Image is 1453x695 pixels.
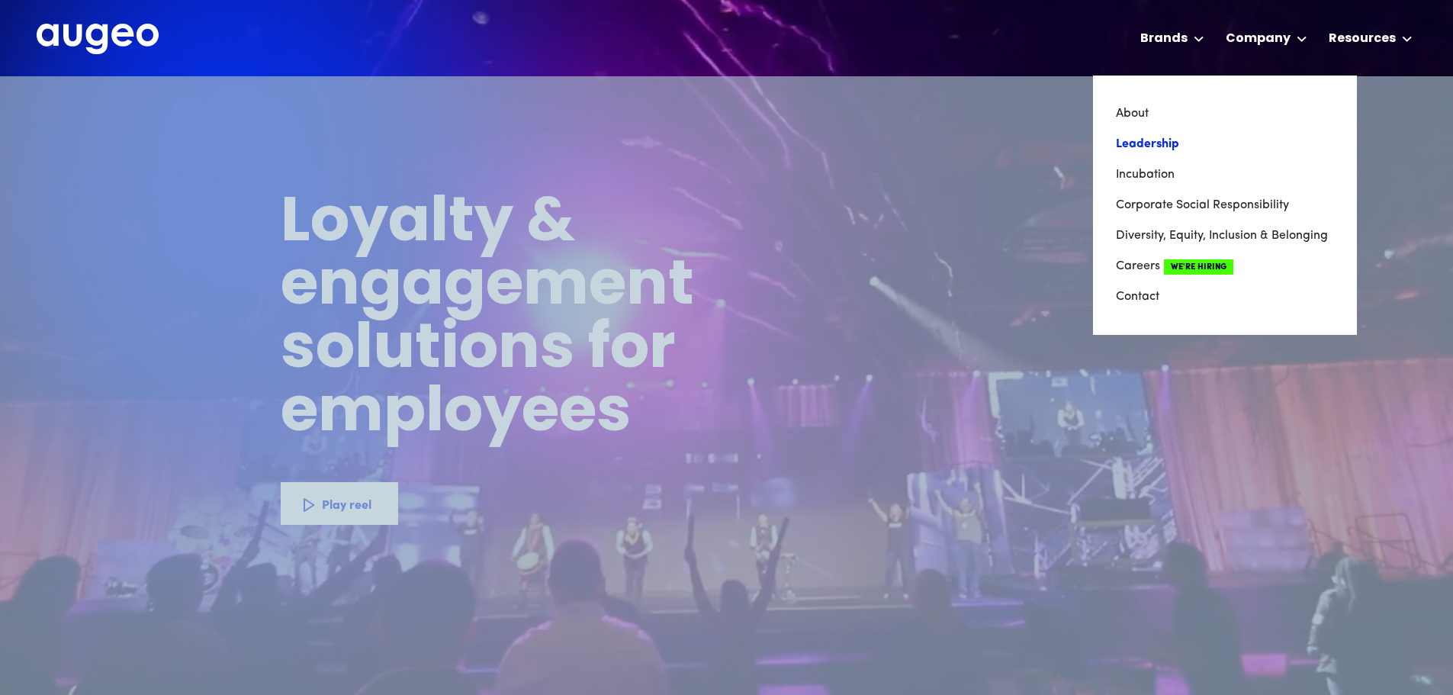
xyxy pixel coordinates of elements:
[1116,129,1334,159] a: Leadership
[1329,30,1396,48] div: Resources
[1116,190,1334,220] a: Corporate Social Responsibility
[1140,30,1188,48] div: Brands
[1116,251,1334,282] a: CareersWe're Hiring
[37,24,159,56] a: home
[1116,282,1334,312] a: Contact
[1116,220,1334,251] a: Diversity, Equity, Inclusion & Belonging
[1164,259,1233,275] span: We're Hiring
[1093,76,1357,335] nav: Company
[1226,30,1291,48] div: Company
[37,24,159,55] img: Augeo's full logo in white.
[1116,98,1334,129] a: About
[1116,159,1334,190] a: Incubation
